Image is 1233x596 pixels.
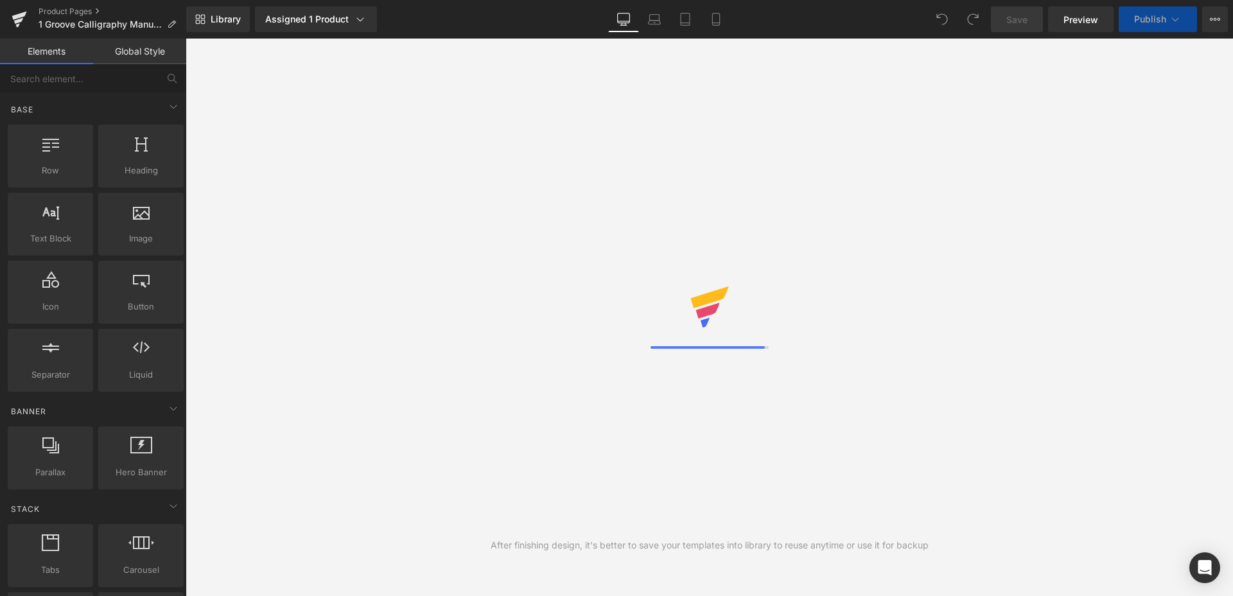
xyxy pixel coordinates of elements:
span: Separator [12,368,89,381]
span: Text Block [12,232,89,245]
span: 1 Groove Calligraphy Manuale Reutilizabile cu Adancituri [39,19,162,30]
span: Icon [12,300,89,313]
a: Product Pages [39,6,186,17]
span: Stack [10,503,41,515]
div: Assigned 1 Product [265,13,367,26]
span: Row [12,164,89,177]
a: Desktop [608,6,639,32]
span: Carousel [102,563,180,577]
a: Laptop [639,6,670,32]
a: Tablet [670,6,701,32]
span: Save [1006,13,1027,26]
a: Global Style [93,39,186,64]
a: Preview [1048,6,1114,32]
span: Base [10,103,35,116]
div: After finishing design, it's better to save your templates into library to reuse anytime or use i... [491,538,929,552]
span: Image [102,232,180,245]
div: Open Intercom Messenger [1189,552,1220,583]
span: Banner [10,405,48,417]
span: Library [211,13,241,25]
button: Publish [1119,6,1197,32]
a: Mobile [701,6,731,32]
span: Heading [102,164,180,177]
span: Parallax [12,466,89,479]
span: Tabs [12,563,89,577]
button: Redo [960,6,986,32]
span: Liquid [102,368,180,381]
span: Publish [1134,14,1166,24]
a: New Library [186,6,250,32]
span: Button [102,300,180,313]
span: Hero Banner [102,466,180,479]
button: More [1202,6,1228,32]
button: Undo [929,6,955,32]
span: Preview [1063,13,1098,26]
